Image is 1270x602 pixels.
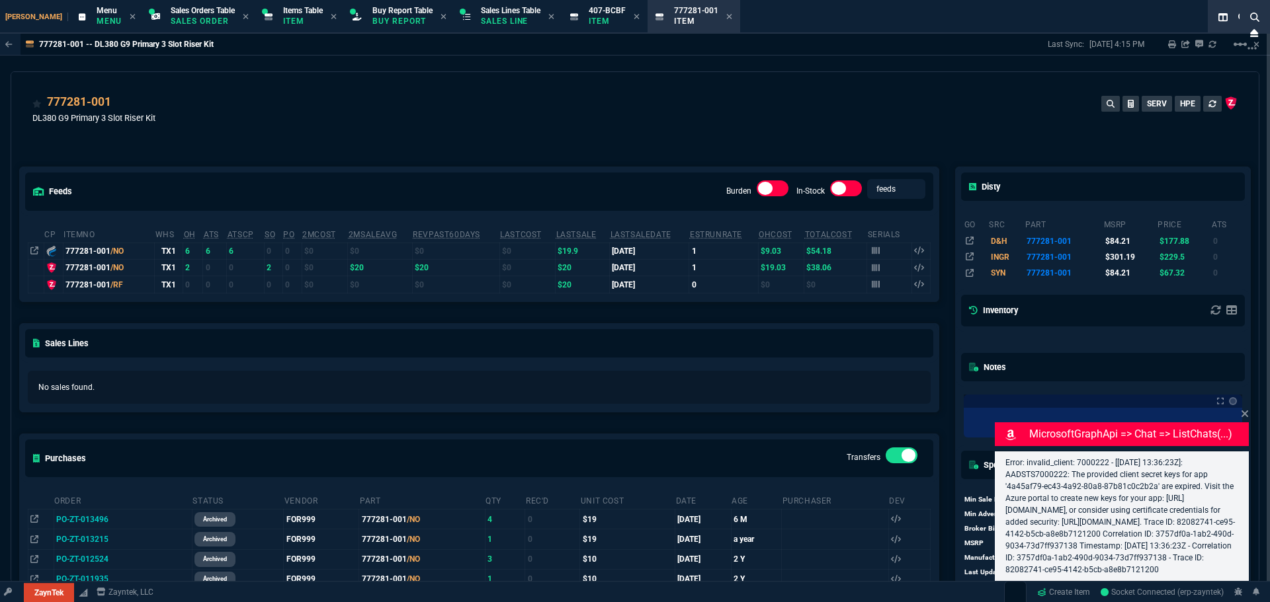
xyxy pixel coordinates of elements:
[203,534,227,545] p: archived
[204,230,219,239] abbr: Total units in inventory => minus on SO => plus on PO
[65,262,152,274] div: 777281-001
[302,276,348,293] td: $0
[1211,233,1242,248] td: 0
[171,6,235,15] span: Sales Orders Table
[284,490,359,509] th: Vendor
[758,259,804,276] td: $19.03
[47,93,111,110] a: 777281-001
[485,490,525,509] th: Qty
[284,549,359,569] td: FOR999
[731,490,782,509] th: Age
[32,93,42,112] div: Add to Watchlist
[284,569,359,589] td: FOR999
[1211,214,1242,233] th: ats
[1101,586,1224,598] a: 9jFHdeQqJy8hWtuHAAAf
[556,259,610,276] td: $20
[302,243,348,259] td: $0
[284,509,359,529] td: FOR999
[689,259,758,276] td: 1
[804,259,867,276] td: $38.06
[611,230,671,239] abbr: The date of the last SO Inv price. No time limit. (ignore zeros)
[556,276,610,293] td: $20
[1025,265,1103,281] td: 777281-001
[1245,25,1263,41] nx-icon: Close Workbench
[731,529,782,549] td: a year
[1025,249,1103,265] td: 777281-001
[56,535,108,544] span: PO-ZT-013215
[413,230,480,239] abbr: Total revenue past 60 days
[758,276,804,293] td: $0
[227,243,265,259] td: 6
[32,112,155,124] p: DL380 G9 Primary 3 Slot Riser Kit
[556,243,610,259] td: $19.9
[886,447,917,469] div: Transfers
[5,13,68,21] span: [PERSON_NAME]
[359,509,485,529] td: 777281-001
[548,12,554,22] nx-icon: Close Tab
[525,490,580,509] th: Rec'd
[372,16,433,26] p: Buy Report
[580,549,675,569] td: $10
[1233,9,1253,25] nx-icon: Search
[964,550,1127,565] tr: undefined
[265,230,275,239] abbr: Total units on open Sales Orders
[580,569,675,589] td: $10
[359,529,485,549] td: 777281-001
[525,509,580,529] td: 0
[1157,249,1211,265] td: $229.5
[65,279,152,291] div: 777281-001
[155,243,183,259] td: TX1
[1029,426,1246,442] p: MicrosoftGraphApi => chat => listChats(...)
[499,276,555,293] td: $0
[1048,39,1089,50] p: Last Sync:
[964,233,1243,248] tr: HPE PCA dl380 3 Sx8 PCIE Riser
[5,40,13,49] nx-icon: Back to Table
[731,549,782,569] td: 2 Y
[525,549,580,569] td: 0
[634,12,640,22] nx-icon: Close Tab
[203,276,227,293] td: 0
[731,509,782,529] td: 6 M
[481,16,540,26] p: Sales Line
[264,276,282,293] td: 0
[184,230,196,239] abbr: Total units in inventory.
[407,574,420,583] span: /NO
[867,224,912,243] th: Serials
[56,554,108,564] span: PO-ZT-012524
[556,230,597,239] abbr: The last SO Inv price. No time limit. (ignore zeros)
[969,304,1018,317] h5: Inventory
[56,574,108,583] span: PO-ZT-011935
[155,224,183,243] th: WHS
[499,243,555,259] td: $0
[485,569,525,589] td: 1
[203,554,227,564] p: archived
[412,259,499,276] td: $20
[964,214,989,233] th: go
[359,569,485,589] td: 777281-001
[227,259,265,276] td: 0
[969,459,1007,471] h5: Specs
[964,507,1127,521] tr: undefined
[183,259,203,276] td: 2
[1101,587,1224,597] span: Socket Connected (erp-zayntek)
[56,515,108,524] span: PO-ZT-013496
[283,6,323,15] span: Items Table
[580,509,675,529] td: $19
[1245,9,1265,25] nx-icon: Search
[1248,42,1257,55] nx-icon: Open New Tab
[38,381,920,393] p: No sales found.
[964,536,1127,550] tr: undefined
[481,6,540,15] span: Sales Lines Table
[1103,214,1158,233] th: msrp
[93,586,157,598] a: msbcCompanyName
[54,490,192,509] th: Order
[674,16,718,26] p: Item
[805,230,852,239] abbr: Total Cost of Units on Hand
[33,452,86,465] h5: Purchases
[33,337,89,350] h5: Sales Lines
[804,243,867,259] td: $54.18
[675,490,732,509] th: Date
[726,12,732,22] nx-icon: Close Tab
[243,12,249,22] nx-icon: Close Tab
[485,529,525,549] td: 1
